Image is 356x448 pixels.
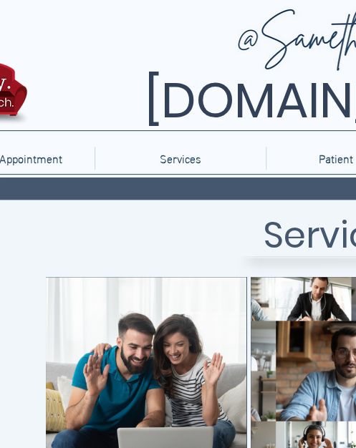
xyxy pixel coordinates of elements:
div: Services [95,147,266,170]
p: Services [153,147,208,170]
